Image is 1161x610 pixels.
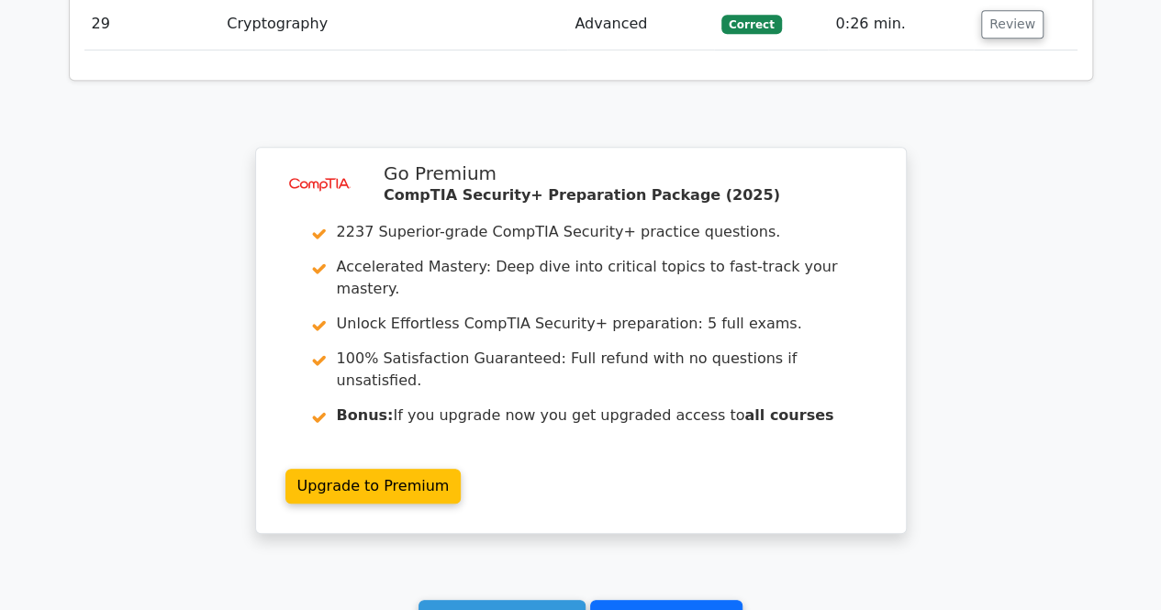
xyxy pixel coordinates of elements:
a: Upgrade to Premium [285,469,462,504]
span: Correct [721,15,781,33]
button: Review [981,10,1044,39]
